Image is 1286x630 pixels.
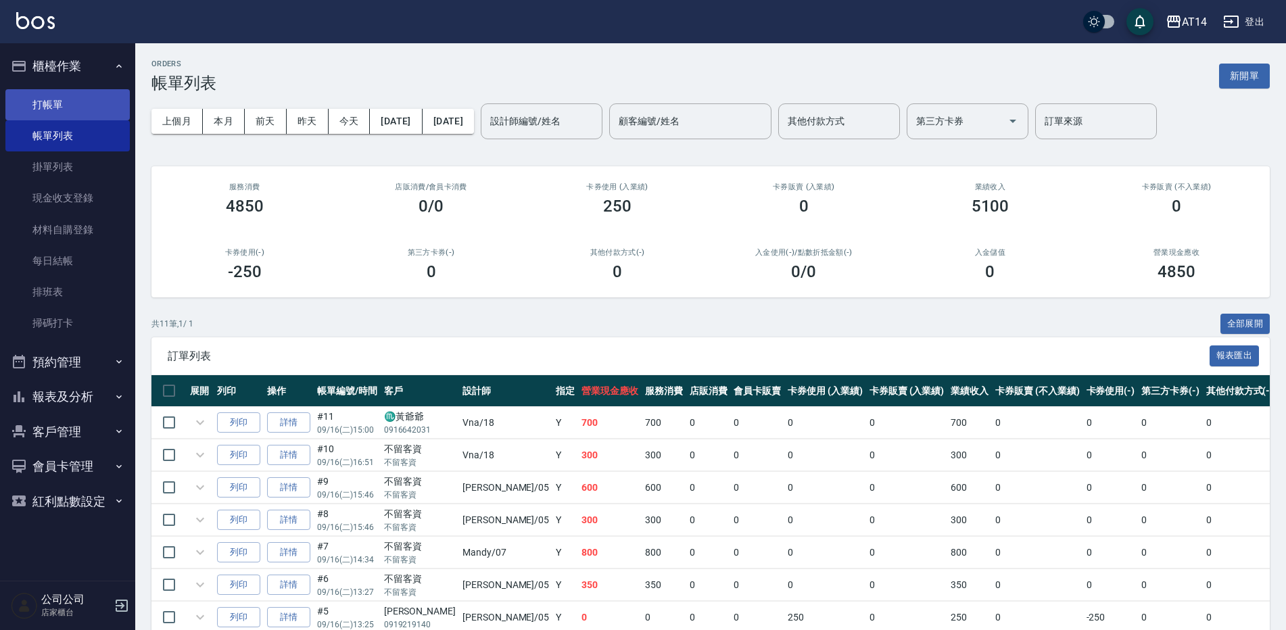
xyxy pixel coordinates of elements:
[1203,537,1277,568] td: 0
[1203,407,1277,439] td: 0
[203,109,245,134] button: 本月
[459,537,552,568] td: Mandy /07
[267,445,310,466] a: 詳情
[1220,314,1270,335] button: 全部展開
[187,375,214,407] th: 展開
[730,504,784,536] td: 0
[1203,472,1277,504] td: 0
[384,442,456,456] div: 不留客資
[5,214,130,245] a: 材料自購登錄
[603,197,632,216] h3: 250
[459,569,552,601] td: [PERSON_NAME] /05
[1138,504,1203,536] td: 0
[730,407,784,439] td: 0
[264,375,314,407] th: 操作
[384,489,456,501] p: 不留客資
[686,472,731,504] td: 0
[314,439,381,471] td: #10
[1203,569,1277,601] td: 0
[642,472,686,504] td: 600
[727,183,881,191] h2: 卡券販賣 (入業績)
[381,375,459,407] th: 客戶
[1126,8,1153,35] button: save
[642,504,686,536] td: 300
[5,49,130,84] button: 櫃檯作業
[5,183,130,214] a: 現金收支登錄
[5,308,130,339] a: 掃碼打卡
[1099,248,1254,257] h2: 營業現金應收
[5,345,130,380] button: 預約管理
[370,109,422,134] button: [DATE]
[972,197,1009,216] h3: 5100
[1203,439,1277,471] td: 0
[16,12,55,29] img: Logo
[1203,504,1277,536] td: 0
[642,537,686,568] td: 800
[1182,14,1207,30] div: AT14
[730,439,784,471] td: 0
[540,248,694,257] h2: 其他付款方式(-)
[578,439,642,471] td: 300
[540,183,694,191] h2: 卡券使用 (入業績)
[578,407,642,439] td: 700
[168,248,322,257] h2: 卡券使用(-)
[151,59,216,68] h2: ORDERS
[866,439,948,471] td: 0
[1210,345,1260,366] button: 報表匯出
[267,607,310,628] a: 詳情
[5,89,130,120] a: 打帳單
[913,248,1068,257] h2: 入金儲值
[642,407,686,439] td: 700
[1138,407,1203,439] td: 0
[1083,472,1139,504] td: 0
[214,375,264,407] th: 列印
[1158,262,1195,281] h3: 4850
[1083,439,1139,471] td: 0
[1138,537,1203,568] td: 0
[913,183,1068,191] h2: 業績收入
[947,407,992,439] td: 700
[578,504,642,536] td: 300
[552,407,578,439] td: Y
[1210,349,1260,362] a: 報表匯出
[1083,504,1139,536] td: 0
[5,414,130,450] button: 客戶管理
[642,569,686,601] td: 350
[5,151,130,183] a: 掛單列表
[317,456,377,468] p: 09/16 (二) 16:51
[5,120,130,151] a: 帳單列表
[354,183,508,191] h2: 店販消費 /會員卡消費
[1099,183,1254,191] h2: 卡券販賣 (不入業績)
[267,510,310,531] a: 詳情
[866,407,948,439] td: 0
[578,375,642,407] th: 營業現金應收
[384,572,456,586] div: 不留客資
[1138,439,1203,471] td: 0
[1138,375,1203,407] th: 第三方卡券(-)
[552,504,578,536] td: Y
[384,410,456,424] div: ♏黃爺爺
[423,109,474,134] button: [DATE]
[5,379,130,414] button: 報表及分析
[317,586,377,598] p: 09/16 (二) 13:27
[168,183,322,191] h3: 服務消費
[217,575,260,596] button: 列印
[866,504,948,536] td: 0
[384,507,456,521] div: 不留客資
[427,262,436,281] h3: 0
[384,539,456,554] div: 不留客資
[784,472,866,504] td: 0
[5,276,130,308] a: 排班表
[730,569,784,601] td: 0
[217,510,260,531] button: 列印
[866,569,948,601] td: 0
[317,424,377,436] p: 09/16 (二) 15:00
[642,439,686,471] td: 300
[947,375,992,407] th: 業績收入
[1160,8,1212,36] button: AT14
[1218,9,1270,34] button: 登出
[686,537,731,568] td: 0
[992,569,1082,601] td: 0
[552,439,578,471] td: Y
[992,537,1082,568] td: 0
